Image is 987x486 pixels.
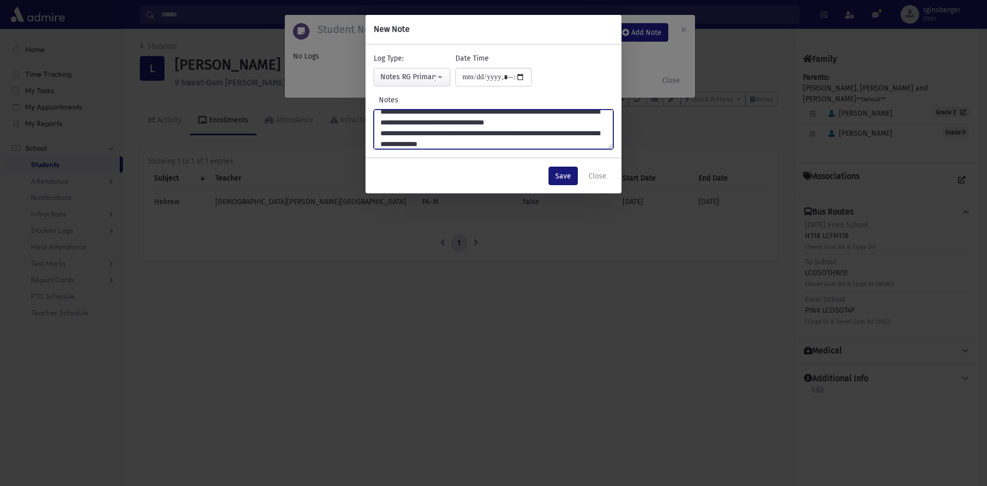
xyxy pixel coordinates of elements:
[374,23,410,35] h6: New Note
[380,71,435,82] div: Notes RG Primary
[374,68,450,86] button: Notes RG Primary
[374,53,404,64] label: Log Type:
[374,95,414,105] label: Notes
[455,53,489,64] label: Date Time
